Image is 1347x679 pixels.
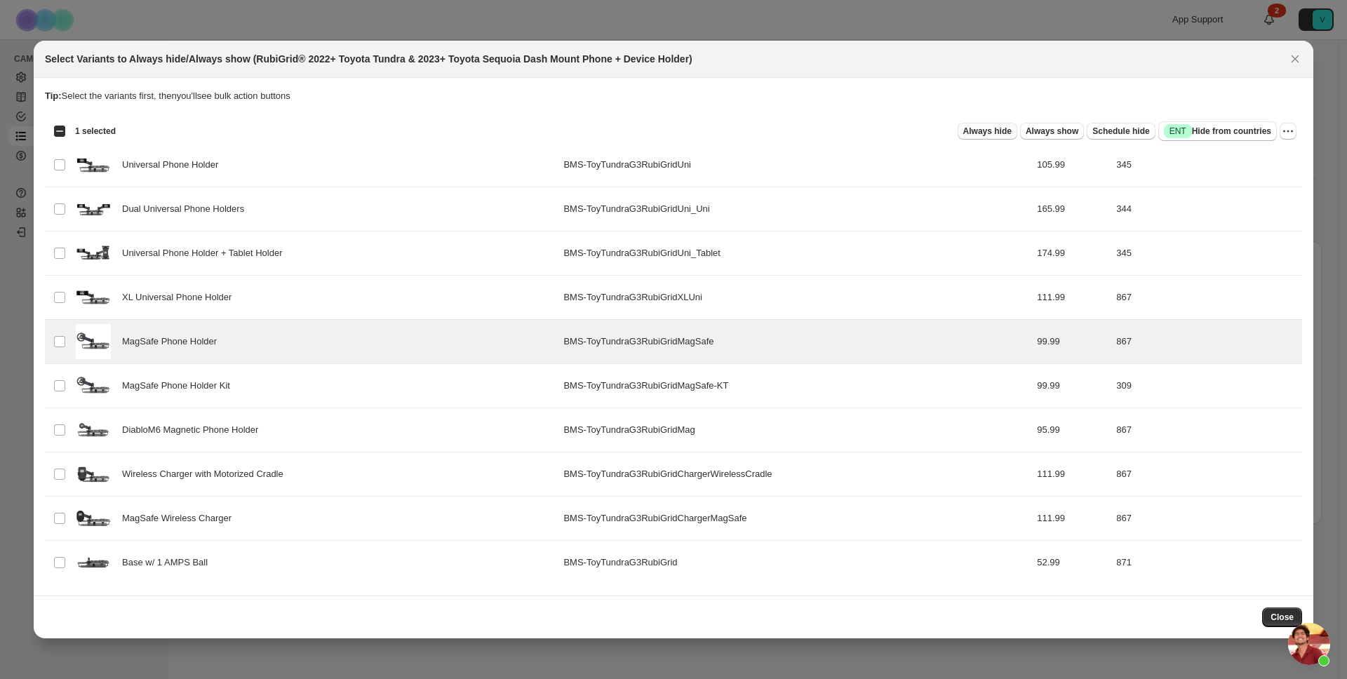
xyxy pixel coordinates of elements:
[76,236,111,271] img: 2022_ToyotaTundraRubiGridDashMountUniversalPhoneHolder_Tabletholder.jpg
[76,368,111,403] img: 2022_ToyotaTundraRubiGridDashMountMagSafePhoneHolder.jpg
[122,202,252,216] span: Dual Universal Phone Holders
[559,231,1033,276] td: BMS-ToyTundraG3RubiGridUni_Tablet
[1033,143,1112,187] td: 105.99
[559,452,1033,497] td: BMS-ToyTundraG3RubiGridChargerWirelessCradle
[1020,123,1084,140] button: Always show
[1170,126,1186,137] span: ENT
[122,158,226,172] span: Universal Phone Holder
[122,335,224,349] span: MagSafe Phone Holder
[1087,123,1155,140] button: Schedule hide
[1033,320,1112,364] td: 99.99
[76,501,111,536] img: 2022_ToyotaTundraRubiGridDashMountMagSafewirelessChargingPhoneHolder_3072aca2-e357-405a-a8c5-8220...
[559,276,1033,320] td: BMS-ToyTundraG3RubiGridXLUni
[1033,276,1112,320] td: 111.99
[559,143,1033,187] td: BMS-ToyTundraG3RubiGridUni
[559,497,1033,541] td: BMS-ToyTundraG3RubiGridChargerMagSafe
[1112,320,1302,364] td: 867
[45,52,692,66] h2: Select Variants to Always hide/Always show (RubiGrid® 2022+ Toyota Tundra & 2023+ Toyota Sequoia ...
[559,320,1033,364] td: BMS-ToyTundraG3RubiGridMagSafe
[122,511,239,525] span: MagSafe Wireless Charger
[1280,123,1296,140] button: More actions
[1112,452,1302,497] td: 867
[963,126,1012,137] span: Always hide
[1285,49,1305,69] button: Close
[1271,612,1294,623] span: Close
[1158,121,1277,141] button: SuccessENTHide from countries
[1033,541,1112,585] td: 52.99
[76,147,111,182] img: 2022_ToyotaTundraRubiGridDashMountUniversalPhoneHolder.jpg
[1112,143,1302,187] td: 345
[1112,187,1302,231] td: 344
[1033,452,1112,497] td: 111.99
[1112,408,1302,452] td: 867
[559,408,1033,452] td: BMS-ToyTundraG3RubiGridMag
[559,541,1033,585] td: BMS-ToyTundraG3RubiGrid
[1288,623,1330,665] div: Open chat
[76,324,111,359] img: 2022_ToyotaTundraRubiGridDashMountMagSafePhoneHolder.jpg
[122,423,266,437] span: DiabloM6 Magnetic Phone Holder
[1112,364,1302,408] td: 309
[1164,124,1271,138] span: Hide from countries
[76,191,111,227] img: 2022_ToyotaTundraRubiGridDashMountDualUniversalPhoneHolders.jpg
[1033,231,1112,276] td: 174.99
[76,457,111,492] img: 2022_ToyotaTundraRubiGridDashMountWirelessChargerwithCradlePhoneHolder.jpg
[45,90,62,101] strong: Tip:
[122,379,238,393] span: MagSafe Phone Holder Kit
[122,290,239,304] span: XL Universal Phone Holder
[958,123,1017,140] button: Always hide
[1092,126,1149,137] span: Schedule hide
[122,467,291,481] span: Wireless Charger with Motorized Cradle
[559,364,1033,408] td: BMS-ToyTundraG3RubiGridMagSafe-KT
[75,126,116,137] span: 1 selected
[1112,231,1302,276] td: 345
[76,280,111,315] img: 2022_ToyotaTundraRubiGridDashMountXLUniversalPhoneHolder.jpg
[122,246,290,260] span: Universal Phone Holder + Tablet Holder
[76,545,111,580] img: 2022_ToyotaTundraRubiGridDashMountBaseOnlywith1AMPSBall.jpg
[1033,408,1112,452] td: 95.99
[76,412,111,448] img: 2022_ToyotaTundraRubiGridDashMountMagneticPhoneHolder_ea4320bd-917a-4a6a-a5b3-ed755c5fd62e.jpg
[1112,541,1302,585] td: 871
[1033,364,1112,408] td: 99.99
[45,89,1302,103] p: Select the variants first, then you'll see bulk action buttons
[1033,187,1112,231] td: 165.99
[1033,497,1112,541] td: 111.99
[122,556,215,570] span: Base w/ 1 AMPS Ball
[559,187,1033,231] td: BMS-ToyTundraG3RubiGridUni_Uni
[1026,126,1078,137] span: Always show
[1262,607,1302,627] button: Close
[1112,497,1302,541] td: 867
[1112,276,1302,320] td: 867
